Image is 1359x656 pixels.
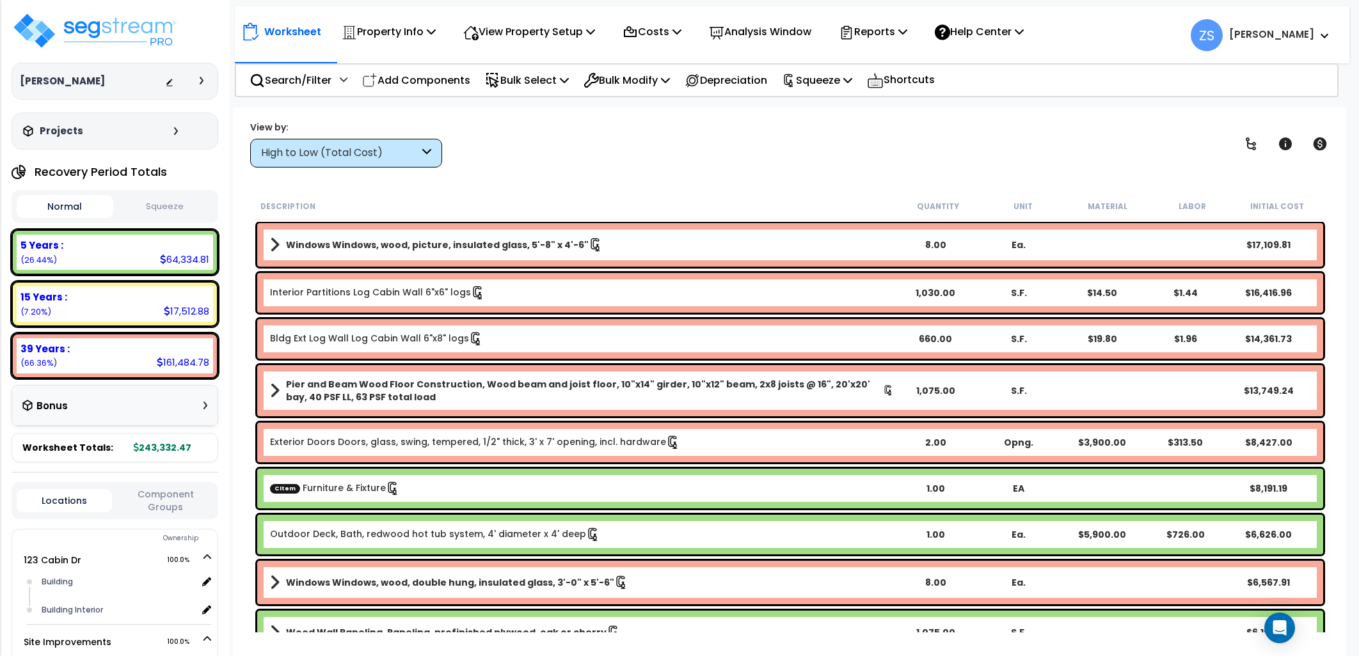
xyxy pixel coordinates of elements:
a: Assembly Title [270,574,894,591]
div: $8,191.19 [1227,482,1310,495]
a: Custom Item [270,481,400,496]
div: Ea. [977,528,1060,541]
button: Component Groups [118,487,213,514]
div: $16,416.96 [1227,286,1310,299]
p: Worksheet [264,23,321,40]
div: 1,075.00 [894,626,977,639]
small: 66.36384367445906% [20,357,57,368]
div: S.F. [977,384,1060,397]
div: 161,484.78 [157,355,209,369]
div: Building [38,574,197,590]
p: Shortcuts [867,71,935,90]
div: $14.50 [1060,286,1143,299]
div: Depreciation [678,65,774,95]
h3: Projects [40,125,83,137]
div: Opng. [977,436,1060,449]
div: $14,361.73 [1227,332,1310,345]
div: 2.00 [894,436,977,449]
b: Wood Wall Paneling, Paneling, prefinished plywood, oak or cherry [286,626,607,639]
small: 7.19709950751743% [20,306,51,317]
small: 26.439056818023506% [20,254,57,265]
span: 100.0% [167,634,201,650]
p: Help Center [935,23,1024,40]
small: Unit [1013,201,1033,212]
div: 8.00 [894,576,977,589]
div: 1.00 [894,528,977,541]
h3: [PERSON_NAME] [20,75,105,88]
div: $313.50 [1143,436,1227,449]
img: logo_pro_r.png [12,12,178,50]
a: Assembly Title [270,236,894,254]
a: Individual Item [270,286,485,300]
div: Add Components [355,65,477,95]
small: Quantity [917,201,959,212]
b: Windows Windows, wood, picture, insulated glass, 5'-8" x 4'-6" [286,238,589,251]
button: Squeeze [116,196,213,218]
a: 123 Cabin Dr 100.0% [24,554,81,566]
b: 243,332.47 [134,441,191,454]
div: Open Intercom Messenger [1264,613,1295,643]
div: Ownership [38,531,218,546]
div: 8.00 [894,238,977,251]
div: 660.00 [894,332,977,345]
small: Description [260,201,315,212]
div: 1,030.00 [894,286,977,299]
div: 64,334.81 [160,253,209,266]
b: 5 Years : [20,238,63,252]
small: Material [1088,201,1127,212]
b: [PERSON_NAME] [1229,27,1314,41]
b: 39 Years : [20,342,70,355]
small: Initial Cost [1250,201,1304,212]
div: EA [977,482,1060,495]
div: Ea. [977,576,1060,589]
p: Bulk Select [485,72,569,89]
h3: Bonus [36,401,68,412]
span: CItem [270,483,300,493]
div: Building Interior [38,602,197,618]
div: $19.80 [1060,332,1143,345]
b: 15 Years : [20,290,67,304]
button: Locations [17,489,112,512]
div: $6,626.00 [1227,528,1310,541]
div: 1,075.00 [894,384,977,397]
div: S.F. [977,286,1060,299]
a: Assembly Title [270,623,894,641]
a: Individual Item [270,332,483,346]
b: Pier and Beam Wood Floor Construction, Wood beam and joist floor, 10"x14" girder, 10"x12" beam, 2... [286,378,883,403]
p: Analysis Window [709,23,811,40]
div: $8,427.00 [1227,436,1310,449]
a: Site Improvements 100.0% [24,636,111,648]
b: Windows Windows, wood, double hung, insulated glass, 3'-0" x 5'-6" [286,576,614,589]
div: Shortcuts [860,65,942,96]
div: S.F. [977,332,1060,345]
p: Costs [623,23,681,40]
p: Add Components [362,72,470,89]
div: High to Low (Total Cost) [261,146,419,160]
p: Depreciation [685,72,767,89]
div: $17,109.81 [1227,238,1310,251]
p: Search/Filter [250,72,331,89]
p: Property Info [342,23,436,40]
h4: Recovery Period Totals [35,166,167,178]
div: $1.44 [1143,286,1227,299]
div: View by: [250,121,442,134]
p: Squeeze [782,72,852,89]
p: Reports [839,23,907,40]
span: 100.0% [167,552,201,568]
p: Bulk Modify [584,72,670,89]
div: $6,106.00 [1227,626,1310,639]
div: $3,900.00 [1060,436,1143,449]
div: S.F. [977,626,1060,639]
div: $5,900.00 [1060,528,1143,541]
p: View Property Setup [463,23,595,40]
button: Normal [17,195,113,218]
div: $13,749.24 [1227,384,1310,397]
a: Individual Item [270,435,680,449]
div: $726.00 [1143,528,1227,541]
div: 17,512.88 [164,304,209,318]
a: Individual Item [270,527,600,542]
div: 1.00 [894,482,977,495]
span: Worksheet Totals: [22,441,113,454]
a: Assembly Title [270,378,894,403]
small: Labor [1179,201,1206,212]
